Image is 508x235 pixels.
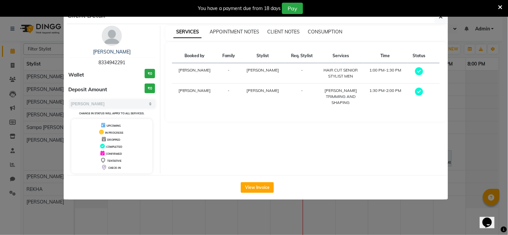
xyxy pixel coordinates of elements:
[107,138,120,141] span: DROPPED
[246,88,279,93] span: [PERSON_NAME]
[480,208,501,228] iframe: chat widget
[318,49,363,63] th: Services
[145,69,155,79] h3: ₹0
[198,5,281,12] div: You have a payment due from 18 days
[69,71,84,79] span: Wallet
[107,159,122,162] span: TENTATIVE
[285,49,318,63] th: Req. Stylist
[267,29,300,35] span: CLIENT NOTES
[217,49,240,63] th: Family
[363,49,407,63] th: Time
[241,182,274,193] button: View Invoice
[285,63,318,84] td: -
[79,112,144,115] small: Change in status will apply to all services.
[106,152,122,155] span: CONFIRMED
[105,131,123,134] span: IN PROGRESS
[108,166,121,169] span: CHECK-IN
[106,145,122,148] span: COMPLETED
[282,3,303,14] button: Pay
[322,67,359,79] div: HAIR CUT SENIOR STYLIST MEN
[363,63,407,84] td: 1:00 PM-1:30 PM
[102,26,122,46] img: avatar
[363,84,407,110] td: 1:30 PM-2:00 PM
[246,68,279,73] span: [PERSON_NAME]
[172,63,217,84] td: [PERSON_NAME]
[240,49,286,63] th: Stylist
[173,26,202,38] span: SERVICES
[408,49,431,63] th: Status
[98,60,125,66] span: 8334942291
[145,84,155,93] h3: ₹0
[106,124,121,127] span: UPCOMING
[172,84,217,110] td: [PERSON_NAME]
[322,88,359,106] div: [PERSON_NAME] TRIMMING AND SHAPING
[69,86,107,94] span: Deposit Amount
[217,63,240,84] td: -
[93,49,131,55] a: [PERSON_NAME]
[210,29,259,35] span: APPOINTMENT NOTES
[285,84,318,110] td: -
[217,84,240,110] td: -
[172,49,217,63] th: Booked by
[308,29,343,35] span: CONSUMPTION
